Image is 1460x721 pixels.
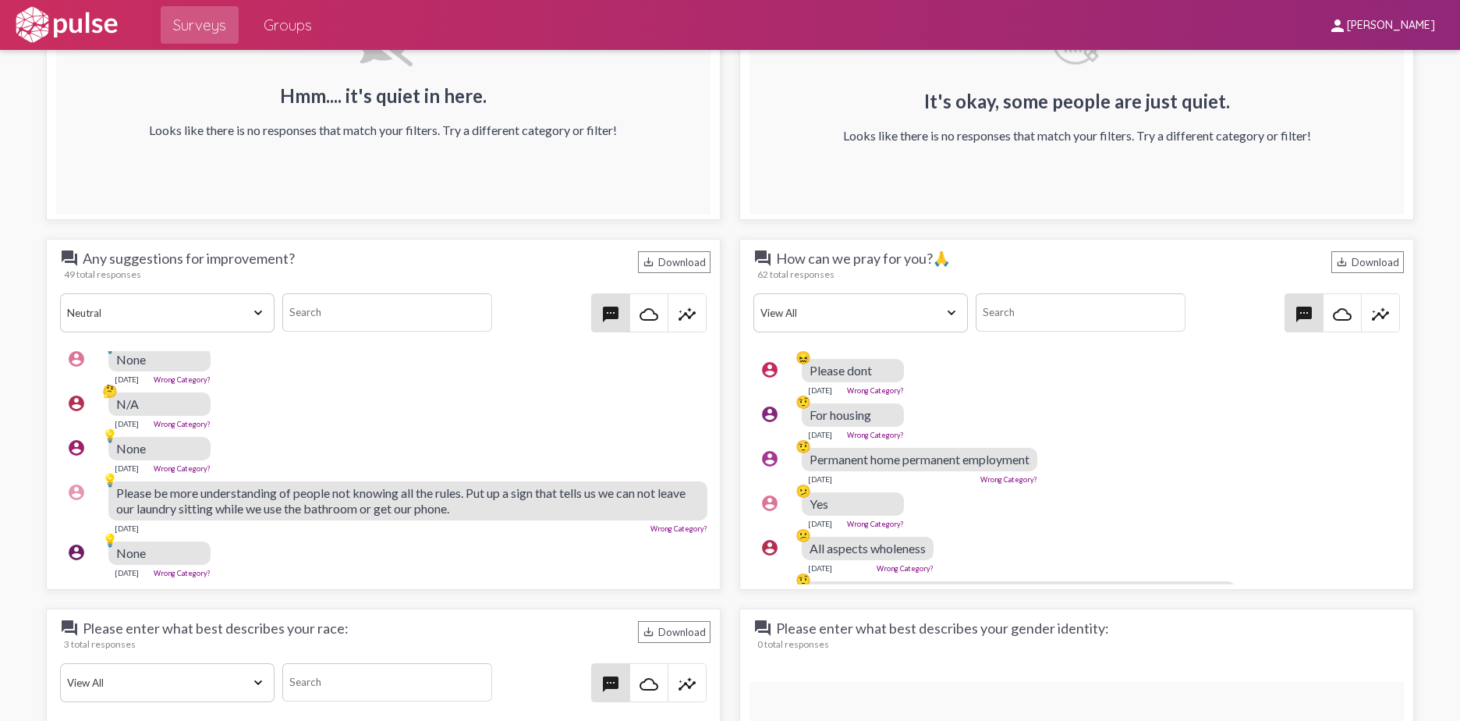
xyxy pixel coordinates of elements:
span: How can we pray for you?🙏 [753,249,987,268]
mat-icon: account_circle [760,494,779,513]
div: Download [638,621,711,643]
button: [PERSON_NAME] [1316,10,1448,39]
mat-icon: cloud_queue [1333,305,1352,324]
a: Wrong Category? [980,475,1037,484]
mat-icon: Download [643,256,654,268]
div: Download [638,251,711,273]
div: 🫤 [796,483,811,499]
div: [DATE] [115,524,139,533]
mat-icon: question_answer [60,619,79,638]
a: Wrong Category? [847,386,904,395]
span: [PERSON_NAME] [1347,19,1435,33]
span: All aspects wholeness [810,541,926,556]
mat-icon: cloud_queue [640,675,658,694]
mat-icon: textsms [601,305,620,324]
mat-icon: question_answer [753,249,772,268]
a: Wrong Category? [847,520,904,528]
div: 💡 [102,428,118,443]
div: Download [1331,251,1404,273]
div: [DATE] [808,563,832,573]
mat-icon: insights [678,305,696,324]
div: 🤨 [796,394,811,410]
div: [DATE] [115,463,139,473]
span: Please be more understanding of people not knowing all the rules. Put up a sign that tells us we ... [116,485,686,516]
mat-icon: account_circle [67,350,86,368]
div: 62 total responses [757,268,1404,280]
div: [DATE] [808,474,832,484]
div: 😕 [796,527,811,543]
a: Wrong Category? [154,464,211,473]
div: [DATE] [115,419,139,428]
span: Please enter what best describes your gender identity: [753,619,1109,638]
span: For housing [810,407,871,422]
span: None [116,545,146,560]
h2: Hmm.... it's quiet in here. [149,84,617,107]
div: Looks like there is no responses that match your filters. Try a different category or filter! [149,123,617,137]
img: white-logo.svg [12,5,120,44]
mat-icon: question_answer [60,249,79,268]
mat-icon: account_circle [760,538,779,557]
mat-icon: insights [1371,305,1390,324]
mat-icon: person [1328,16,1347,35]
div: 🤔 [102,383,118,399]
div: 0 total responses [757,638,1404,650]
span: Yes [810,496,828,511]
span: Please enter what best describes your race: [60,619,349,638]
input: Search [282,663,492,701]
div: 💡 [102,532,118,548]
div: [DATE] [808,385,832,395]
mat-icon: account_circle [67,439,86,457]
span: None [116,441,146,456]
a: Wrong Category? [154,375,211,384]
span: Surveys [173,11,226,39]
div: 🤨 [796,572,811,588]
a: Groups [251,6,324,44]
a: Wrong Category? [847,431,904,439]
mat-icon: account_circle [67,394,86,413]
div: Looks like there is no responses that match your filters. Try a different category or filter! [843,128,1311,143]
input: Search [976,293,1185,332]
div: 49 total responses [64,268,711,280]
mat-icon: account_circle [760,360,779,379]
mat-icon: question_answer [753,619,772,638]
a: Wrong Category? [877,564,934,573]
div: [DATE] [808,430,832,439]
div: [DATE] [808,519,832,528]
span: N/A [116,396,139,411]
mat-icon: cloud_queue [640,305,658,324]
div: 🤨 [796,439,811,454]
h2: It's okay, some people are just quiet. [843,90,1311,112]
span: None [116,352,146,367]
span: Groups [264,11,312,39]
mat-icon: Download [1336,256,1348,268]
input: Search [282,293,492,332]
mat-icon: account_circle [760,405,779,424]
mat-icon: insights [678,675,696,694]
span: Any suggestions for improvement? [60,249,295,268]
mat-icon: account_circle [760,583,779,602]
div: 😖 [796,350,811,365]
mat-icon: Download [643,626,654,638]
div: [DATE] [115,568,139,577]
a: Wrong Category? [154,569,211,577]
div: [DATE] [115,375,139,384]
a: Wrong Category? [154,420,211,428]
div: 3 total responses [64,638,711,650]
mat-icon: textsms [1295,305,1313,324]
div: 💡 [102,472,118,488]
a: Surveys [161,6,239,44]
mat-icon: textsms [601,675,620,694]
mat-icon: account_circle [760,449,779,468]
span: Permanent home permanent employment [810,452,1029,467]
mat-icon: account_circle [67,483,86,502]
span: Please dont [810,363,872,378]
mat-icon: account_circle [67,543,86,562]
a: Wrong Category? [650,524,707,533]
